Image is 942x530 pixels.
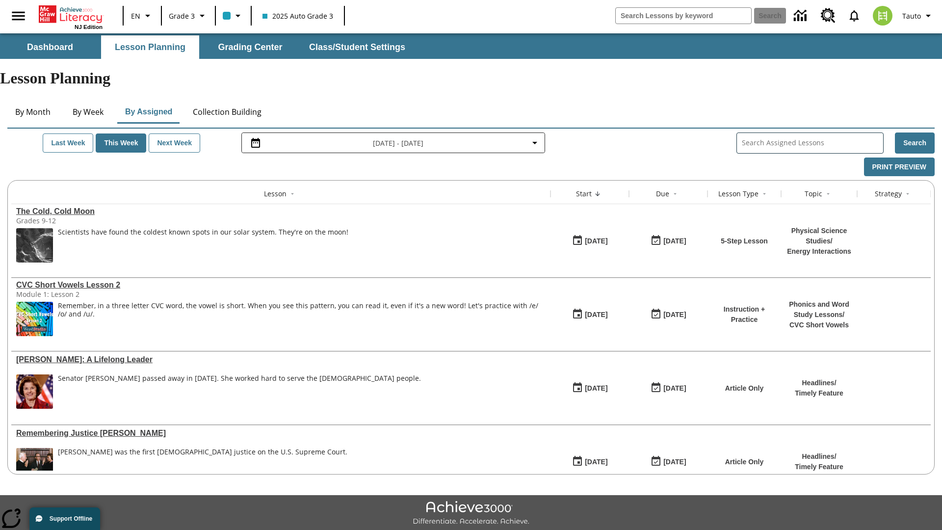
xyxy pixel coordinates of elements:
[185,100,269,124] button: Collection Building
[786,299,852,320] p: Phonics and Word Study Lessons /
[16,429,546,438] div: Remembering Justice O'Connor
[201,35,299,59] button: Grading Center
[585,382,607,395] div: [DATE]
[301,35,413,59] button: Class/Student Settings
[864,158,935,177] button: Print Preview
[58,374,421,409] div: Senator Dianne Feinstein passed away in September 2023. She worked hard to serve the American peo...
[16,228,53,263] img: image
[16,448,53,482] img: Chief Justice Warren Burger, wearing a black robe, holds up his right hand and faces Sandra Day O...
[718,189,759,199] div: Lesson Type
[585,235,607,247] div: [DATE]
[663,235,686,247] div: [DATE]
[96,133,146,153] button: This Week
[1,35,99,59] button: Dashboard
[721,236,768,246] p: 5-Step Lesson
[805,189,822,199] div: Topic
[75,24,103,30] span: NJ Edition
[647,305,689,324] button: 08/18/25: Last day the lesson can be accessed
[16,281,546,290] a: CVC Short Vowels Lesson 2, Lessons
[16,207,546,216] div: The Cold, Cold Moon
[585,309,607,321] div: [DATE]
[569,305,611,324] button: 08/18/25: First time the lesson was available
[16,281,546,290] div: CVC Short Vowels Lesson 2
[867,3,898,28] button: Select a new avatar
[246,137,541,149] button: Select the date range menu item
[58,374,421,383] div: Senator [PERSON_NAME] passed away in [DATE]. She worked hard to serve the [DEMOGRAPHIC_DATA] people.
[58,228,348,237] div: Scientists have found the coldest known spots in our solar system. They're on the moon!
[262,11,333,21] span: 2025 Auto Grade 3
[786,226,852,246] p: Physical Science Studies /
[264,189,287,199] div: Lesson
[16,374,53,409] img: Senator Dianne Feinstein of California smiles with the U.S. flag behind her.
[39,4,103,24] a: Home
[101,35,199,59] button: Lesson Planning
[569,379,611,397] button: 08/18/25: First time the lesson was available
[169,11,195,21] span: Grade 3
[219,7,248,25] button: Class color is light blue. Change class color
[7,100,58,124] button: By Month
[725,383,764,394] p: Article Only
[16,302,53,336] img: CVC Short Vowels Lesson 2.
[16,207,546,216] a: The Cold, Cold Moon , Lessons
[165,7,212,25] button: Grade: Grade 3, Select a grade
[647,379,689,397] button: 08/18/25: Last day the lesson can be accessed
[592,188,603,200] button: Sort
[287,188,298,200] button: Sort
[576,189,592,199] div: Start
[373,138,423,148] span: [DATE] - [DATE]
[841,3,867,28] a: Notifications
[131,11,140,21] span: EN
[712,304,776,325] p: Instruction + Practice
[759,188,770,200] button: Sort
[875,189,902,199] div: Strategy
[16,216,163,225] div: Grades 9-12
[16,290,163,299] div: Module 1: Lesson 2
[4,1,33,30] button: Open side menu
[58,448,347,456] div: [PERSON_NAME] was the first [DEMOGRAPHIC_DATA] justice on the U.S. Supreme Court.
[795,378,843,388] p: Headlines /
[16,355,546,364] div: Dianne Feinstein: A Lifelong Leader
[795,388,843,398] p: Timely Feature
[788,2,815,29] a: Data Center
[647,232,689,250] button: 08/20/25: Last day the lesson can be accessed
[822,188,834,200] button: Sort
[616,8,751,24] input: search field
[16,355,546,364] a: Dianne Feinstein: A Lifelong Leader, Lessons
[569,232,611,250] button: 08/20/25: First time the lesson was available
[786,320,852,330] p: CVC Short Vowels
[529,137,541,149] svg: Collapse Date Range Filter
[43,133,93,153] button: Last Week
[585,456,607,468] div: [DATE]
[127,7,158,25] button: Language: EN, Select a language
[873,6,892,26] img: avatar image
[50,515,92,522] span: Support Offline
[902,188,914,200] button: Sort
[898,7,938,25] button: Profile/Settings
[29,507,100,530] button: Support Offline
[569,452,611,471] button: 08/18/25: First time the lesson was available
[902,11,921,21] span: Tauto
[663,456,686,468] div: [DATE]
[895,132,935,154] button: Search
[149,133,200,153] button: Next Week
[663,309,686,321] div: [DATE]
[58,228,348,263] div: Scientists have found the coldest known spots in our solar system. They're on the moon!
[786,246,852,257] p: Energy Interactions
[39,3,103,30] div: Home
[58,302,546,336] div: Remember, in a three letter CVC word, the vowel is short. When you see this pattern, you can read...
[413,501,529,526] img: Achieve3000 Differentiate Accelerate Achieve
[16,429,546,438] a: Remembering Justice O'Connor, Lessons
[58,302,546,318] p: Remember, in a three letter CVC word, the vowel is short. When you see this pattern, you can read...
[63,100,112,124] button: By Week
[663,382,686,395] div: [DATE]
[669,188,681,200] button: Sort
[725,457,764,467] p: Article Only
[815,2,841,29] a: Resource Center, Will open in new tab
[795,462,843,472] p: Timely Feature
[656,189,669,199] div: Due
[58,448,347,482] div: Sandra Day O'Connor was the first female justice on the U.S. Supreme Court.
